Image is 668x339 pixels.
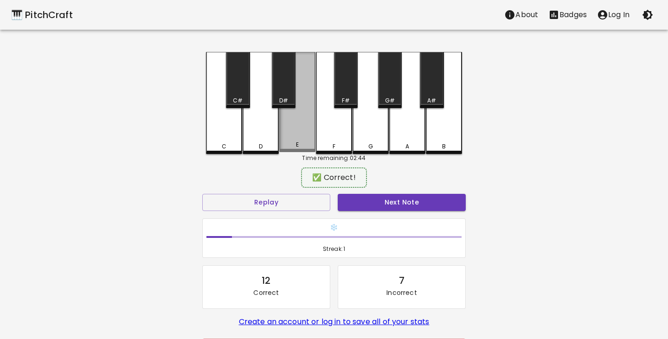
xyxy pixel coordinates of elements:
[543,6,592,24] button: Stats
[427,96,436,105] div: A#
[206,154,462,162] div: Time remaining: 02:44
[259,142,263,151] div: D
[592,6,635,24] button: account of current user
[405,142,409,151] div: A
[333,142,335,151] div: F
[222,142,226,151] div: C
[442,142,446,151] div: B
[338,194,466,211] button: Next Note
[559,9,587,20] p: Badges
[296,141,299,149] div: E
[342,96,350,105] div: F#
[306,172,362,183] div: ✅ Correct!
[279,96,288,105] div: D#
[202,194,330,211] button: Replay
[608,9,629,20] p: Log In
[233,96,243,105] div: C#
[253,288,279,297] p: Correct
[368,142,373,151] div: G
[262,273,270,288] div: 12
[399,273,405,288] div: 7
[515,9,538,20] p: About
[206,223,462,233] h6: ❄️
[239,316,430,327] a: Create an account or log in to save all of your stats
[385,96,395,105] div: G#
[11,7,73,22] a: 🎹 PitchCraft
[499,6,543,24] button: About
[206,244,462,254] span: Streak: 1
[386,288,417,297] p: Incorrect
